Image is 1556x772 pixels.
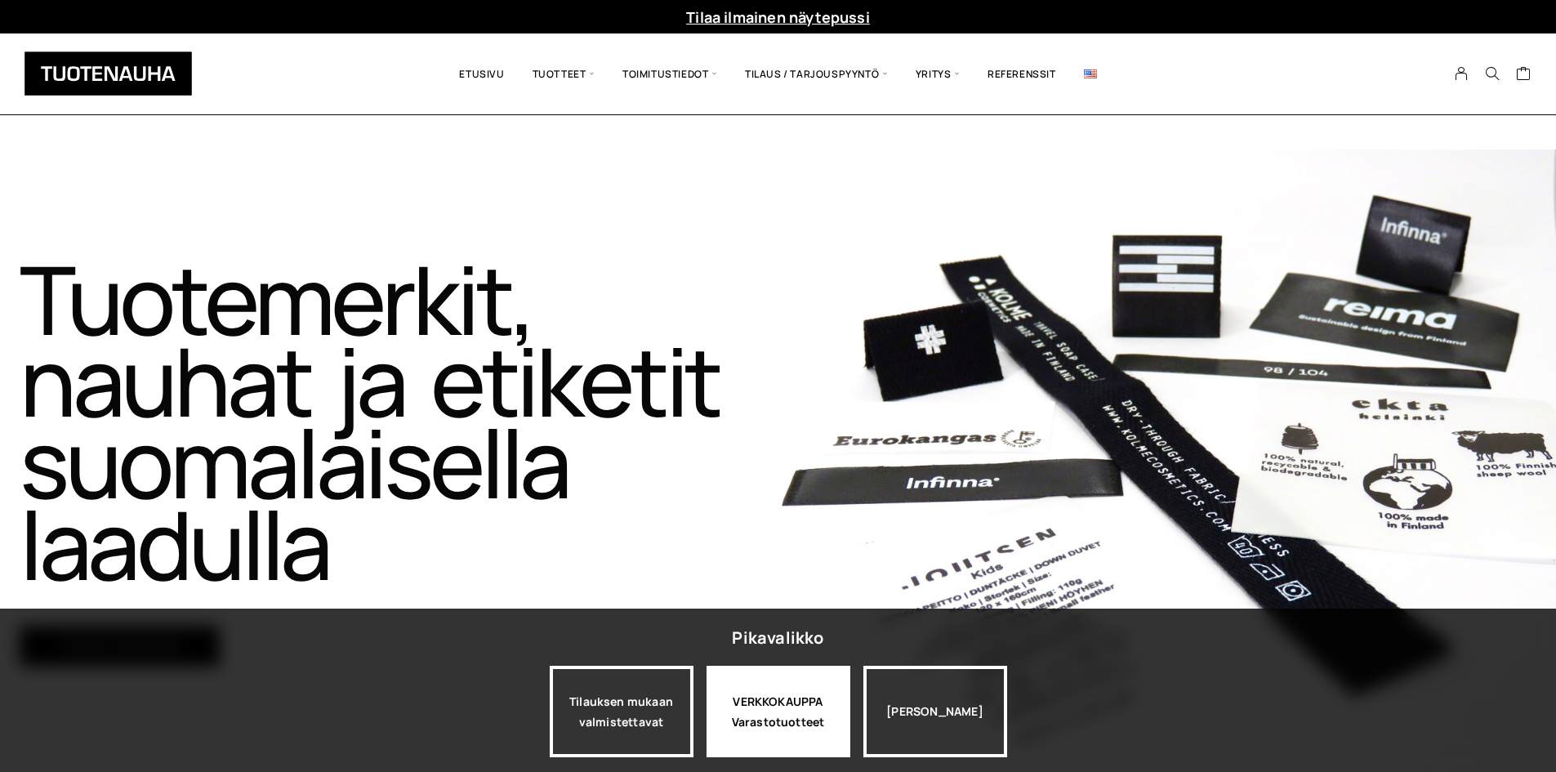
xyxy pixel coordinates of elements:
span: Toimitustiedot [609,46,731,102]
span: Yritys [902,46,974,102]
img: English [1084,69,1097,78]
a: Cart [1516,65,1531,85]
a: My Account [1446,66,1478,81]
div: Pikavalikko [732,623,823,653]
a: Etusivu [445,46,518,102]
a: VERKKOKAUPPAVarastotuotteet [707,666,850,757]
span: Tuotteet [519,46,609,102]
a: Referenssit [974,46,1070,102]
a: Tilauksen mukaan valmistettavat [550,666,693,757]
button: Search [1477,66,1508,81]
h1: Tuotemerkit, nauhat ja etiketit suomalaisella laadulla​ [20,258,775,585]
span: Tilaus / Tarjouspyyntö [731,46,902,102]
div: [PERSON_NAME] [863,666,1007,757]
img: Tuotenauha Oy [25,51,192,96]
div: VERKKOKAUPPA Varastotuotteet [707,666,850,757]
a: Tilaa ilmainen näytepussi [686,7,870,27]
